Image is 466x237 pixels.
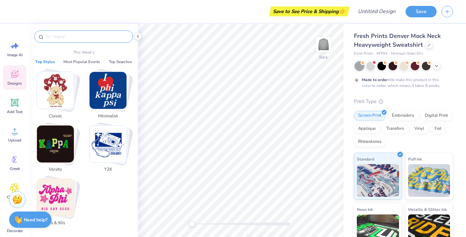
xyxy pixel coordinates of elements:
[8,138,21,143] span: Upload
[362,77,442,89] div: We make this product in this color to order, which means it takes 8 weeks.
[37,126,74,162] img: Varsity
[45,220,66,227] span: 80s & 90s
[33,72,82,122] button: Stack Card Button Classic
[85,72,135,122] button: Stack Card Button Minimalist
[354,98,453,105] div: Print Type
[33,59,57,65] button: Top Styles
[90,72,126,109] img: Minimalist
[61,59,102,65] button: Most Popular Events
[189,221,195,227] div: Accessibility label
[73,49,94,55] p: This Week's
[391,51,424,57] span: Minimum Order: 50 +
[271,7,348,16] div: Save to See Price & Shipping
[45,33,129,40] input: Try "Alpha"
[10,166,20,171] span: Greek
[362,77,389,82] strong: Made to order:
[7,109,23,114] span: Add Text
[354,137,386,147] div: Rhinestones
[376,51,388,57] span: # FP94
[319,54,328,60] div: Back
[354,111,386,121] div: Screen Print
[90,126,126,162] img: Y2K
[33,178,82,229] button: Stack Card Button 80s & 90s
[4,195,25,205] span: Clipart & logos
[410,124,428,134] div: Vinyl
[85,125,135,176] button: Stack Card Button Y2K
[339,7,346,15] span: 👉
[357,156,374,162] span: Standard
[354,32,441,49] span: Fresh Prints Denver Mock Neck Heavyweight Sweatshirt
[7,52,23,58] span: Image AI
[382,124,408,134] div: Transfers
[430,124,446,134] div: Foil
[37,72,74,109] img: Classic
[388,111,419,121] div: Embroidery
[354,124,380,134] div: Applique
[421,111,452,121] div: Digital Print
[408,206,447,213] span: Metallic & Glitter Ink
[408,164,450,197] img: Puff Ink
[353,5,401,18] input: Untitled Design
[24,217,47,223] strong: Need help?
[406,6,437,17] button: Save
[8,81,22,86] span: Designs
[7,228,23,233] span: Decorate
[357,164,399,197] img: Standard
[33,125,82,176] button: Stack Card Button Varsity
[408,156,422,162] span: Puff Ink
[107,59,134,65] button: Top Searches
[45,166,66,173] span: Varsity
[97,113,119,120] span: Minimalist
[97,166,119,173] span: Y2K
[354,51,373,57] span: Fresh Prints
[357,206,373,213] span: Neon Ink
[37,179,74,216] img: 80s & 90s
[317,38,330,51] img: Back
[45,113,66,120] span: Classic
